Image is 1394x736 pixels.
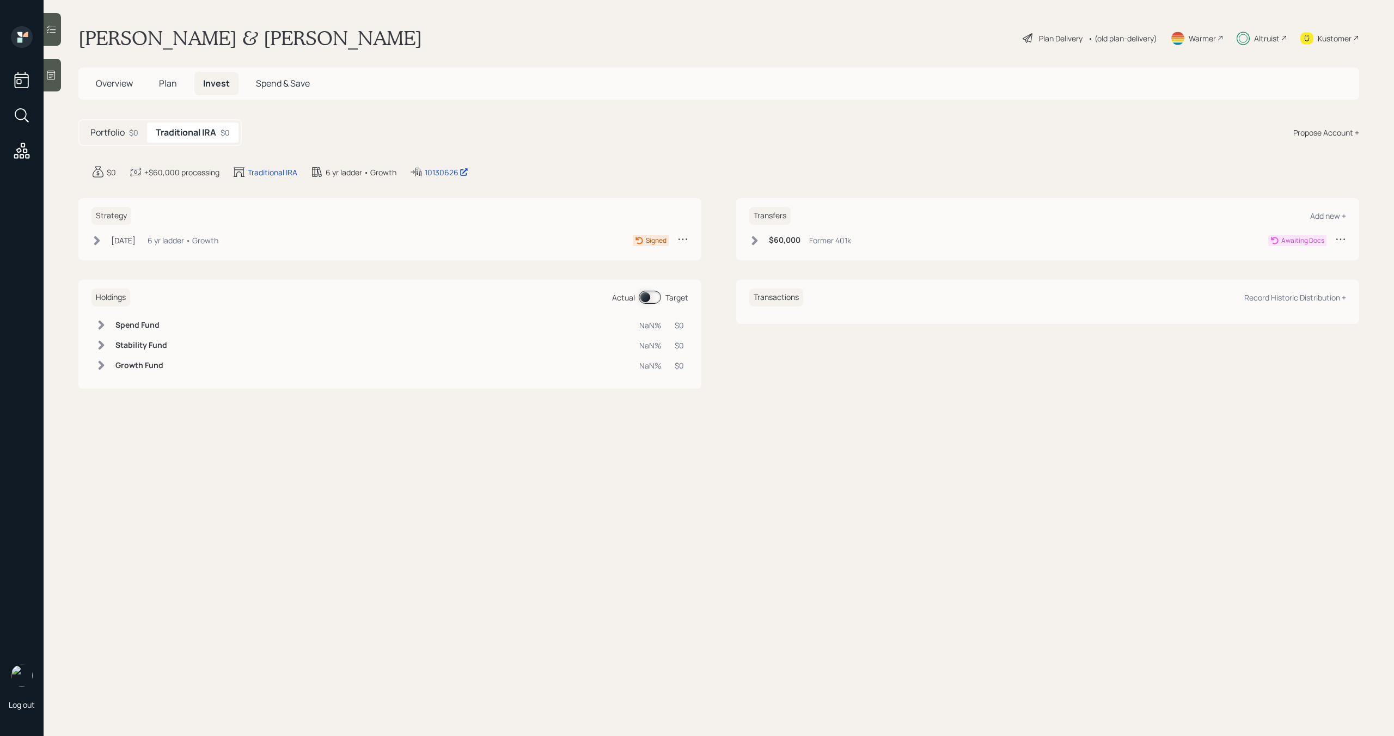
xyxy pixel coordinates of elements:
[769,236,800,245] h6: $60,000
[115,361,167,370] h6: Growth Fund
[1189,33,1216,44] div: Warmer
[675,360,684,371] div: $0
[1318,33,1352,44] div: Kustomer
[639,360,662,371] div: NaN%
[11,665,33,686] img: michael-russo-headshot.png
[646,236,667,246] div: Signed
[91,289,130,306] h6: Holdings
[1254,33,1280,44] div: Altruist
[749,207,791,225] h6: Transfers
[675,320,684,331] div: $0
[203,77,230,89] span: Invest
[665,292,688,303] div: Target
[1281,236,1324,246] div: Awaiting Docs
[1310,211,1346,221] div: Add new +
[221,127,230,138] div: $0
[9,700,35,710] div: Log out
[144,167,219,178] div: +$60,000 processing
[96,77,133,89] span: Overview
[115,321,167,330] h6: Spend Fund
[148,235,218,246] div: 6 yr ladder • Growth
[326,167,396,178] div: 6 yr ladder • Growth
[248,167,297,178] div: Traditional IRA
[256,77,310,89] span: Spend & Save
[612,292,635,303] div: Actual
[749,289,803,306] h6: Transactions
[91,207,131,225] h6: Strategy
[111,235,136,246] div: [DATE]
[1088,33,1157,44] div: • (old plan-delivery)
[78,26,422,50] h1: [PERSON_NAME] & [PERSON_NAME]
[159,77,177,89] span: Plan
[1244,292,1346,303] div: Record Historic Distribution +
[156,127,216,138] h5: Traditional IRA
[107,167,116,178] div: $0
[1293,127,1359,138] div: Propose Account +
[675,340,684,351] div: $0
[639,340,662,351] div: NaN%
[129,127,138,138] div: $0
[809,235,851,246] div: Former 401k
[639,320,662,331] div: NaN%
[115,341,167,350] h6: Stability Fund
[425,167,468,178] div: 10130626
[1039,33,1083,44] div: Plan Delivery
[90,127,125,138] h5: Portfolio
